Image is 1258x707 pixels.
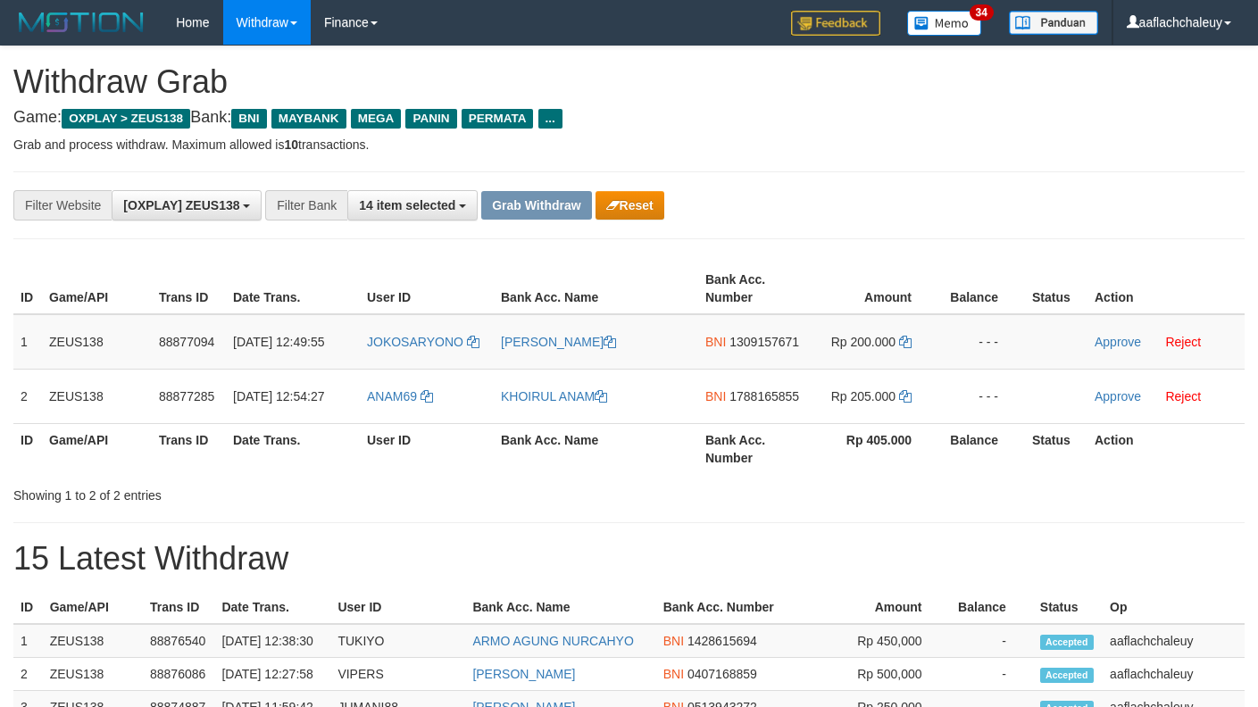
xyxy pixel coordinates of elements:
span: BNI [663,667,684,681]
span: Copy 1309157671 to clipboard [729,335,799,349]
span: Copy 0407168859 to clipboard [687,667,757,681]
th: Bank Acc. Name [465,591,655,624]
th: Bank Acc. Name [494,423,698,474]
td: 1 [13,624,43,658]
img: panduan.png [1009,11,1098,35]
th: ID [13,423,42,474]
a: Approve [1095,335,1141,349]
td: aaflachchaleuy [1103,624,1245,658]
span: BNI [705,389,726,403]
td: 88876540 [143,624,214,658]
span: [DATE] 12:49:55 [233,335,324,349]
img: Button%20Memo.svg [907,11,982,36]
span: OXPLAY > ZEUS138 [62,109,190,129]
span: PERMATA [462,109,534,129]
td: [DATE] 12:27:58 [214,658,330,691]
td: ZEUS138 [43,624,143,658]
th: Amount [808,263,938,314]
span: BNI [663,634,684,648]
th: Date Trans. [226,263,360,314]
span: MEGA [351,109,402,129]
div: Showing 1 to 2 of 2 entries [13,479,511,504]
td: ZEUS138 [42,369,152,423]
th: Bank Acc. Number [656,591,828,624]
th: Status [1033,591,1103,624]
th: Balance [938,263,1025,314]
td: 88876086 [143,658,214,691]
th: ID [13,263,42,314]
td: - - - [938,369,1025,423]
h1: Withdraw Grab [13,64,1245,100]
td: ZEUS138 [43,658,143,691]
span: BNI [705,335,726,349]
th: User ID [360,263,494,314]
th: Trans ID [152,423,226,474]
th: User ID [330,591,465,624]
img: MOTION_logo.png [13,9,149,36]
th: Balance [949,591,1033,624]
button: Grab Withdraw [481,191,591,220]
th: Status [1025,263,1087,314]
th: Action [1087,263,1245,314]
a: [PERSON_NAME] [501,335,616,349]
th: Bank Acc. Number [698,423,808,474]
th: Date Trans. [226,423,360,474]
a: JOKOSARYONO [367,335,479,349]
td: TUKIYO [330,624,465,658]
th: Bank Acc. Name [494,263,698,314]
span: 88877285 [159,389,214,403]
span: Accepted [1040,668,1094,683]
button: 14 item selected [347,190,478,220]
span: Copy 1788165855 to clipboard [729,389,799,403]
td: ZEUS138 [42,314,152,370]
a: Reject [1165,335,1201,349]
span: Copy 1428615694 to clipboard [687,634,757,648]
td: 2 [13,369,42,423]
td: - [949,624,1033,658]
div: Filter Website [13,190,112,220]
td: VIPERS [330,658,465,691]
span: ANAM69 [367,389,417,403]
a: ARMO AGUNG NURCAHYO [472,634,633,648]
h1: 15 Latest Withdraw [13,541,1245,577]
th: Trans ID [152,263,226,314]
h4: Game: Bank: [13,109,1245,127]
span: JOKOSARYONO [367,335,463,349]
th: Status [1025,423,1087,474]
td: Rp 500,000 [828,658,949,691]
span: BNI [231,109,266,129]
th: Date Trans. [214,591,330,624]
div: Filter Bank [265,190,347,220]
th: Rp 405.000 [808,423,938,474]
th: User ID [360,423,494,474]
td: aaflachchaleuy [1103,658,1245,691]
a: ANAM69 [367,389,433,403]
a: [PERSON_NAME] [472,667,575,681]
td: - [949,658,1033,691]
span: MAYBANK [271,109,346,129]
th: Action [1087,423,1245,474]
td: - - - [938,314,1025,370]
img: Feedback.jpg [791,11,880,36]
a: KHOIRUL ANAM [501,389,607,403]
button: Reset [596,191,664,220]
a: Reject [1165,389,1201,403]
th: Op [1103,591,1245,624]
a: Copy 205000 to clipboard [899,389,912,403]
th: Game/API [43,591,143,624]
a: Copy 200000 to clipboard [899,335,912,349]
th: Amount [828,591,949,624]
span: Rp 205.000 [831,389,896,403]
th: Trans ID [143,591,214,624]
th: ID [13,591,43,624]
span: 34 [970,4,994,21]
span: PANIN [405,109,456,129]
span: [OXPLAY] ZEUS138 [123,198,239,212]
th: Game/API [42,263,152,314]
p: Grab and process withdraw. Maximum allowed is transactions. [13,136,1245,154]
td: 2 [13,658,43,691]
td: Rp 450,000 [828,624,949,658]
td: [DATE] 12:38:30 [214,624,330,658]
a: Approve [1095,389,1141,403]
th: Game/API [42,423,152,474]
